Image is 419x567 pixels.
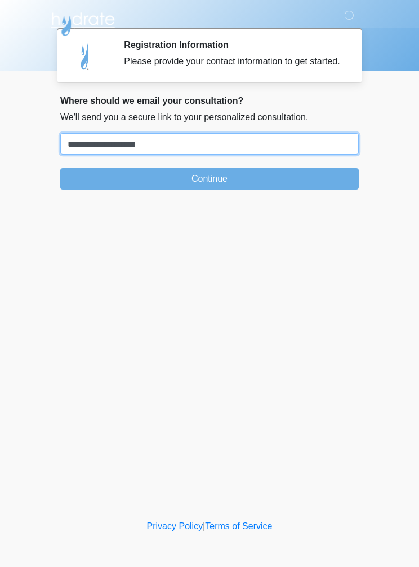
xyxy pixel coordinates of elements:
button: Continue [60,168,359,190]
img: Hydrate IV Bar - Flagstaff Logo [49,8,117,37]
p: We'll send you a secure link to your personalized consultation. [60,111,359,124]
h2: Where should we email your consultation? [60,95,359,106]
a: | [203,521,205,531]
a: Terms of Service [205,521,272,531]
div: Please provide your contact information to get started. [124,55,342,68]
img: Agent Avatar [69,39,102,73]
a: Privacy Policy [147,521,203,531]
